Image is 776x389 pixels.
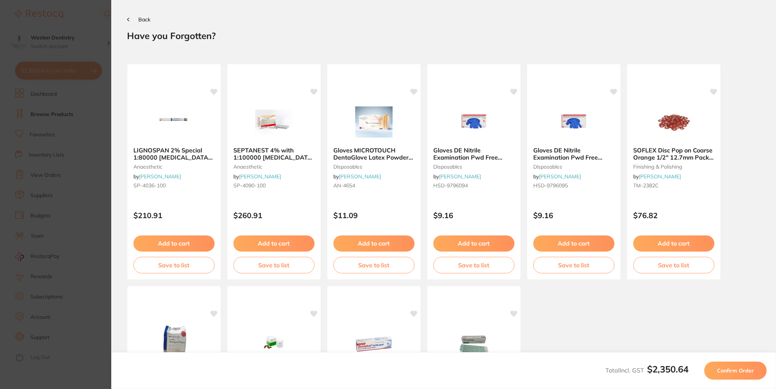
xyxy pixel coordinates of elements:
[133,182,215,188] small: SP-4036-100
[433,173,481,180] span: by
[250,325,298,363] img: GELATAMP Gelatine Sterile Sponge 15 x 7 x 7mm Tub of 50
[533,164,614,170] small: disposables
[138,16,150,23] span: Back
[133,211,215,220] p: $210.91
[549,103,598,141] img: Gloves DE Nitrile Examination Pwd Free Medium Box 200
[633,173,681,180] span: by
[233,257,315,273] button: Save to list
[233,182,315,188] small: SP-4090-100
[533,147,614,161] b: Gloves DE Nitrile Examination Pwd Free Medium Box 200
[449,325,498,363] img: 70 x 230mm Autoclave Self-Sealing Sterilisation Pouches 200/pk
[133,235,215,251] button: Add to cart
[717,367,754,374] span: Confirm Order
[333,257,414,273] button: Save to list
[633,257,714,273] button: Save to list
[133,257,215,273] button: Save to list
[433,235,514,251] button: Add to cart
[233,235,315,251] button: Add to cart
[339,173,381,180] a: [PERSON_NAME]
[349,103,398,141] img: Gloves MICROTOUCH DentaGlove Latex Powder Free Small x 100
[133,164,215,170] small: anaesthetic
[139,173,181,180] a: [PERSON_NAME]
[439,173,481,180] a: [PERSON_NAME]
[533,257,614,273] button: Save to list
[633,235,714,251] button: Add to cart
[433,211,514,220] p: $9.16
[133,147,215,161] b: LIGNOSPAN 2% Special 1:80000 adrenalin 2.2ml 2xBox 50 Blue
[239,173,281,180] a: [PERSON_NAME]
[647,363,688,375] b: $2,350.64
[333,182,414,188] small: AN-4654
[633,147,714,161] b: SOFLEX Disc Pop on Coarse Orange 1/2" 12.7mm Pack of 85
[433,257,514,273] button: Save to list
[333,164,414,170] small: disposables
[639,173,681,180] a: [PERSON_NAME]
[633,164,714,170] small: finishing & polishing
[127,30,760,41] h2: Have you Forgotten?
[333,173,381,180] span: by
[649,103,698,141] img: SOFLEX Disc Pop on Coarse Orange 1/2" 12.7mm Pack of 85
[539,173,581,180] a: [PERSON_NAME]
[433,182,514,188] small: HSD-9796094
[533,235,614,251] button: Add to cart
[449,103,498,141] img: Gloves DE Nitrile Examination Pwd Free Small Box 200
[533,182,614,188] small: HSD-9796095
[250,103,298,141] img: SEPTANEST 4% with 1:100000 adrenalin 2.2ml 2xBox 50 GOLD
[133,173,181,180] span: by
[433,164,514,170] small: disposables
[333,235,414,251] button: Add to cart
[333,211,414,220] p: $11.09
[633,211,714,220] p: $76.82
[433,147,514,161] b: Gloves DE Nitrile Examination Pwd Free Small Box 200
[333,147,414,161] b: Gloves MICROTOUCH DentaGlove Latex Powder Free Small x 100
[533,173,581,180] span: by
[633,182,714,188] small: TM-2382C
[233,147,315,161] b: SEPTANEST 4% with 1:100000 adrenalin 2.2ml 2xBox 50 GOLD
[150,325,198,363] img: Neutral Detergent Wipes Refill HENRY SCHEIN 220 pack
[150,103,198,141] img: LIGNOSPAN 2% Special 1:80000 adrenalin 2.2ml 2xBox 50 Blue
[533,211,614,220] p: $9.16
[233,164,315,170] small: anaesthetic
[349,325,398,363] img: DURAPHAT Varnish Light 22600ppmF 10ml tube
[605,366,688,374] span: Total Incl. GST
[127,17,150,23] button: Back
[704,362,767,380] button: Confirm Order
[233,211,315,220] p: $260.91
[233,173,281,180] span: by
